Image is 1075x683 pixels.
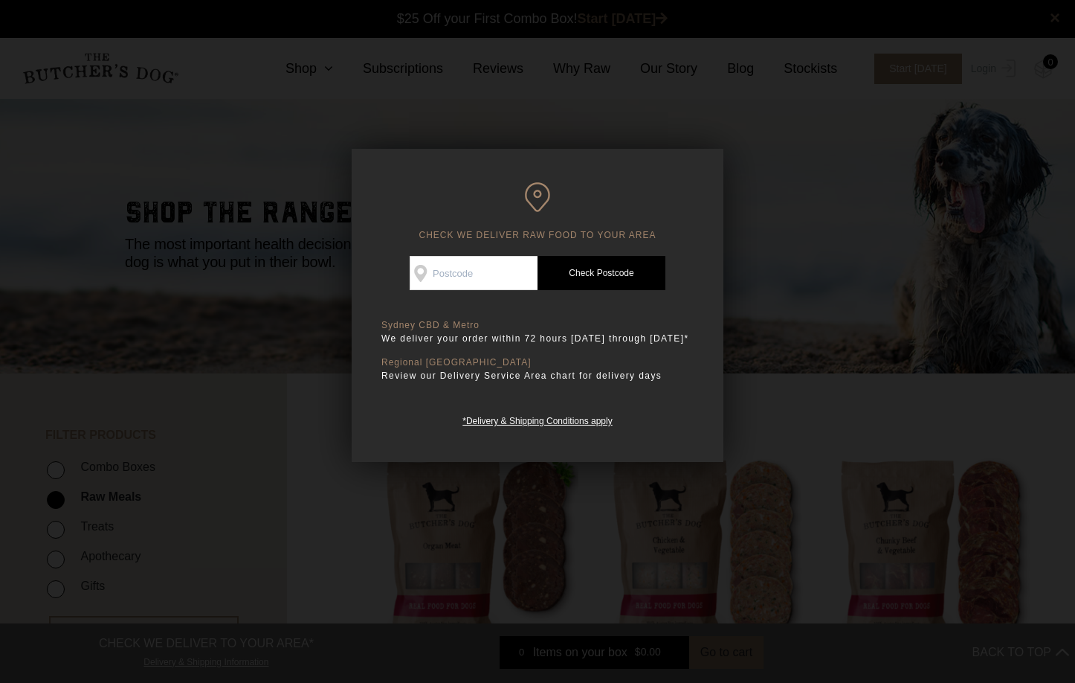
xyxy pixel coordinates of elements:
p: Sydney CBD & Metro [381,320,694,331]
input: Postcode [410,256,537,290]
p: Regional [GEOGRAPHIC_DATA] [381,357,694,368]
p: Review our Delivery Service Area chart for delivery days [381,368,694,383]
a: Check Postcode [537,256,665,290]
p: We deliver your order within 72 hours [DATE] through [DATE]* [381,331,694,346]
h6: CHECK WE DELIVER RAW FOOD TO YOUR AREA [381,182,694,241]
a: *Delivery & Shipping Conditions apply [462,412,612,426]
